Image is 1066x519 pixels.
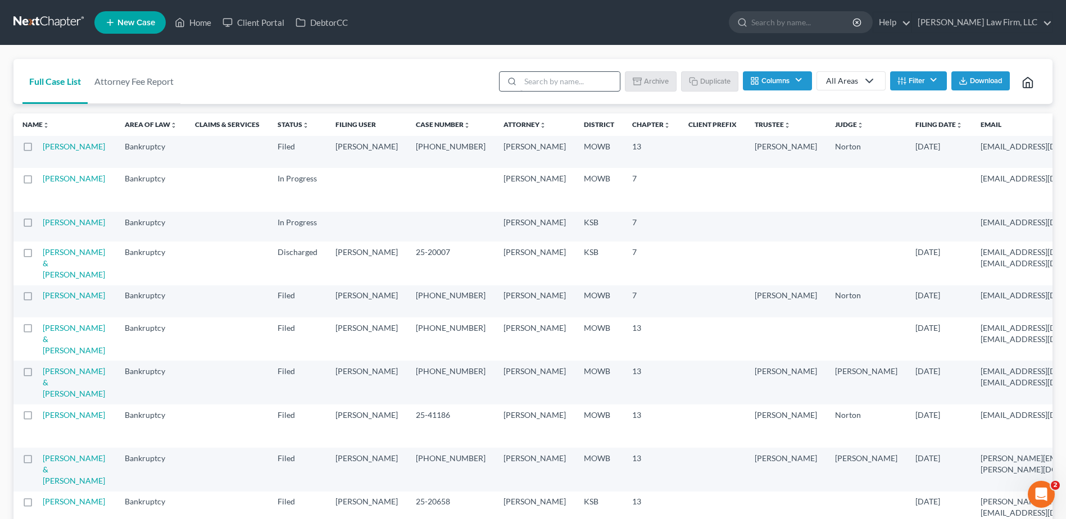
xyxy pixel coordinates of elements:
[117,19,155,27] span: New Case
[906,242,972,285] td: [DATE]
[116,168,186,211] td: Bankruptcy
[575,113,623,136] th: District
[302,122,309,129] i: unfold_more
[664,122,670,129] i: unfold_more
[290,12,353,33] a: DebtorCC
[746,404,826,448] td: [PERSON_NAME]
[746,285,826,317] td: [PERSON_NAME]
[407,242,495,285] td: 25-20007
[269,448,326,491] td: Filed
[575,448,623,491] td: MOWB
[326,404,407,448] td: [PERSON_NAME]
[826,285,906,317] td: Norton
[746,136,826,168] td: [PERSON_NAME]
[826,136,906,168] td: Norton
[1028,481,1055,508] iframe: Intercom live chat
[906,404,972,448] td: [DATE]
[326,113,407,136] th: Filing User
[43,290,105,300] a: [PERSON_NAME]
[88,59,180,104] a: Attorney Fee Report
[495,448,575,491] td: [PERSON_NAME]
[784,122,791,129] i: unfold_more
[116,448,186,491] td: Bankruptcy
[835,120,864,129] a: Judgeunfold_more
[575,317,623,361] td: MOWB
[43,453,105,485] a: [PERSON_NAME] & [PERSON_NAME]
[575,361,623,404] td: MOWB
[43,497,105,506] a: [PERSON_NAME]
[407,404,495,448] td: 25-41186
[912,12,1052,33] a: [PERSON_NAME] Law Firm, LLC
[520,72,620,91] input: Search by name...
[495,285,575,317] td: [PERSON_NAME]
[326,285,407,317] td: [PERSON_NAME]
[407,317,495,361] td: [PHONE_NUMBER]
[826,75,858,86] div: All Areas
[43,174,105,183] a: [PERSON_NAME]
[746,448,826,491] td: [PERSON_NAME]
[326,448,407,491] td: [PERSON_NAME]
[906,317,972,361] td: [DATE]
[746,361,826,404] td: [PERSON_NAME]
[575,242,623,285] td: KSB
[116,404,186,448] td: Bankruptcy
[495,168,575,211] td: [PERSON_NAME]
[495,317,575,361] td: [PERSON_NAME]
[623,136,679,168] td: 13
[116,136,186,168] td: Bankruptcy
[269,242,326,285] td: Discharged
[632,120,670,129] a: Chapterunfold_more
[116,317,186,361] td: Bankruptcy
[575,136,623,168] td: MOWB
[407,361,495,404] td: [PHONE_NUMBER]
[495,242,575,285] td: [PERSON_NAME]
[623,242,679,285] td: 7
[575,285,623,317] td: MOWB
[269,285,326,317] td: Filed
[407,136,495,168] td: [PHONE_NUMBER]
[116,285,186,317] td: Bankruptcy
[416,120,470,129] a: Case Numberunfold_more
[407,285,495,317] td: [PHONE_NUMBER]
[890,71,947,90] button: Filter
[970,76,1003,85] span: Download
[915,120,963,129] a: Filing Dateunfold_more
[755,120,791,129] a: Trusteeunfold_more
[951,71,1010,90] button: Download
[623,361,679,404] td: 13
[503,120,546,129] a: Attorneyunfold_more
[169,12,217,33] a: Home
[826,361,906,404] td: [PERSON_NAME]
[326,317,407,361] td: [PERSON_NAME]
[125,120,177,129] a: Area of Lawunfold_more
[623,404,679,448] td: 13
[269,168,326,211] td: In Progress
[857,122,864,129] i: unfold_more
[539,122,546,129] i: unfold_more
[906,361,972,404] td: [DATE]
[495,212,575,242] td: [PERSON_NAME]
[495,361,575,404] td: [PERSON_NAME]
[906,285,972,317] td: [DATE]
[495,404,575,448] td: [PERSON_NAME]
[751,12,854,33] input: Search by name...
[22,120,49,129] a: Nameunfold_more
[464,122,470,129] i: unfold_more
[22,59,88,104] a: Full Case List
[43,142,105,151] a: [PERSON_NAME]
[873,12,911,33] a: Help
[278,120,309,129] a: Statusunfold_more
[575,168,623,211] td: MOWB
[495,136,575,168] td: [PERSON_NAME]
[326,361,407,404] td: [PERSON_NAME]
[186,113,269,136] th: Claims & Services
[826,404,906,448] td: Norton
[906,136,972,168] td: [DATE]
[575,212,623,242] td: KSB
[956,122,963,129] i: unfold_more
[623,448,679,491] td: 13
[217,12,290,33] a: Client Portal
[116,212,186,242] td: Bankruptcy
[575,404,623,448] td: MOWB
[269,136,326,168] td: Filed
